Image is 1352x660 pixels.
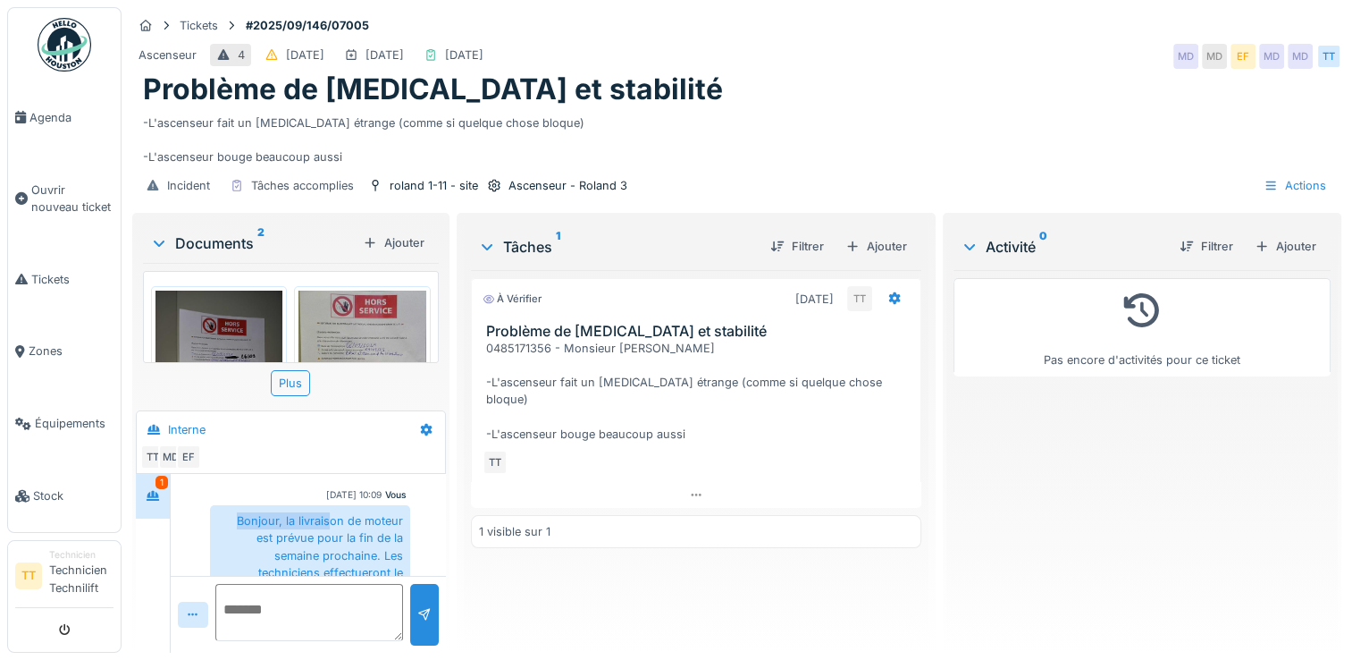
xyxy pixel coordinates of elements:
div: TT [483,450,508,475]
span: Agenda [29,109,113,126]
div: Incident [167,177,210,194]
div: 4 [238,47,245,63]
div: Ajouter [1247,234,1323,258]
div: À vérifier [483,292,542,307]
div: [DATE] [365,47,404,63]
div: Plus [271,370,310,396]
h3: Problème de [MEDICAL_DATA] et stabilité [486,323,913,340]
div: Vous [385,488,407,502]
a: Tickets [8,243,121,316]
div: TT [140,444,165,470]
span: Équipements [35,415,113,432]
div: Bonjour, la livraison de moteur est prévue pour la fin de la semaine prochaine. Les techniciens e... [210,505,410,622]
div: [DATE] [286,47,324,63]
li: TT [15,563,42,589]
h1: Problème de [MEDICAL_DATA] et stabilité [143,72,723,106]
span: Ouvrir nouveau ticket [31,182,113,216]
div: Tickets [180,17,218,34]
a: Zones [8,316,121,388]
span: Zones [29,343,113,360]
div: MD [1173,44,1198,69]
div: MD [1202,44,1227,69]
li: Technicien Technilift [49,548,113,604]
img: Badge_color-CXgf-gQk.svg [38,18,91,72]
span: Stock [33,487,113,504]
div: Ajouter [356,231,432,255]
div: Filtrer [1172,234,1240,258]
div: EF [176,444,201,470]
div: Ajouter [838,234,914,258]
div: Ascenseur [139,47,197,63]
a: Ouvrir nouveau ticket [8,154,121,243]
a: Équipements [8,387,121,460]
div: Tâches [478,236,756,258]
div: Pas encore d'activités pour ce ticket [965,286,1319,369]
div: EF [1230,44,1255,69]
div: MD [158,444,183,470]
div: 1 [155,476,168,489]
div: MD [1259,44,1284,69]
span: Tickets [31,271,113,288]
div: TT [847,286,872,311]
div: roland 1-11 - site [390,177,478,194]
strong: #2025/09/146/07005 [239,17,376,34]
div: 1 visible sur 1 [479,523,550,540]
div: [DATE] [795,291,834,308]
a: Agenda [8,81,121,154]
div: Actions [1255,173,1334,199]
div: [DATE] 10:09 [326,488,382,502]
div: 0485171356 - Monsieur [PERSON_NAME] -L'ascenseur fait un [MEDICAL_DATA] étrange (comme si quelque... [486,340,913,443]
sup: 1 [556,236,560,258]
div: Filtrer [763,234,831,258]
img: zk3njta22pbvzt31a1f3xkqmubtd [155,291,282,461]
div: Documents [150,233,356,254]
a: Stock [8,460,121,532]
div: -L'ascenseur fait un [MEDICAL_DATA] étrange (comme si quelque chose bloque) -L'ascenseur bouge be... [143,107,1331,166]
div: TT [1316,44,1341,69]
a: TT TechnicienTechnicien Technilift [15,548,113,608]
div: Activité [961,236,1165,258]
div: [DATE] [445,47,483,63]
div: Tâches accomplies [251,177,354,194]
div: MD [1288,44,1313,69]
div: Interne [168,421,206,438]
div: Technicien [49,548,113,562]
sup: 0 [1039,236,1047,258]
div: Ascenseur - Roland 3 [508,177,627,194]
sup: 2 [257,233,265,254]
img: 4g4ki4e20kpp6ng1godg2ouf3tx6 [298,291,425,465]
